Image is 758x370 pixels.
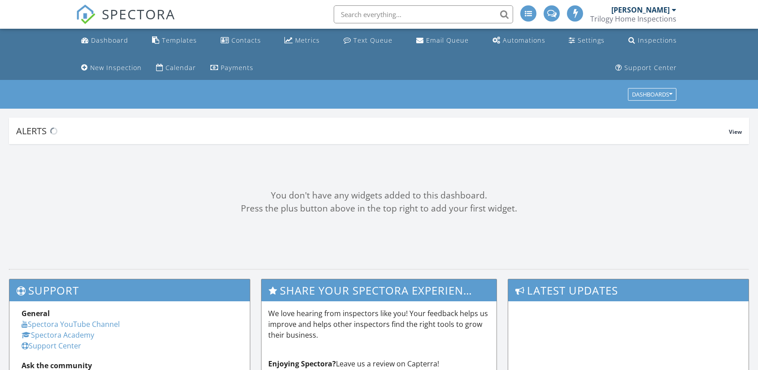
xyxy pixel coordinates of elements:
[508,279,749,301] h3: Latest Updates
[426,36,469,44] div: Email Queue
[207,60,257,76] a: Payments
[22,308,50,318] strong: General
[22,330,94,340] a: Spectora Academy
[611,5,670,14] div: [PERSON_NAME]
[162,36,197,44] div: Templates
[295,36,320,44] div: Metrics
[353,36,392,44] div: Text Queue
[22,341,81,351] a: Support Center
[76,4,96,24] img: The Best Home Inspection Software - Spectora
[413,32,472,49] a: Email Queue
[268,358,490,369] p: Leave us a review on Capterra!
[76,12,175,31] a: SPECTORA
[22,319,120,329] a: Spectora YouTube Channel
[334,5,513,23] input: Search everything...
[565,32,608,49] a: Settings
[166,63,196,72] div: Calendar
[261,279,497,301] h3: Share Your Spectora Experience
[632,92,672,98] div: Dashboards
[628,88,676,101] button: Dashboards
[578,36,605,44] div: Settings
[340,32,396,49] a: Text Queue
[152,60,200,76] a: Calendar
[503,36,545,44] div: Automations
[231,36,261,44] div: Contacts
[9,189,749,202] div: You don't have any widgets added to this dashboard.
[102,4,175,23] span: SPECTORA
[78,32,132,49] a: Dashboard
[590,14,676,23] div: Trilogy Home Inspections
[489,32,549,49] a: Automations (Advanced)
[638,36,677,44] div: Inspections
[624,63,677,72] div: Support Center
[90,63,142,72] div: New Inspection
[16,125,729,137] div: Alerts
[729,128,742,136] span: View
[78,60,145,76] a: New Inspection
[268,308,490,340] p: We love hearing from inspectors like you! Your feedback helps us improve and helps other inspecto...
[221,63,253,72] div: Payments
[625,32,680,49] a: Inspections
[281,32,323,49] a: Metrics
[612,60,680,76] a: Support Center
[9,279,250,301] h3: Support
[9,202,749,215] div: Press the plus button above in the top right to add your first widget.
[91,36,128,44] div: Dashboard
[217,32,265,49] a: Contacts
[148,32,200,49] a: Templates
[268,359,336,369] strong: Enjoying Spectora?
